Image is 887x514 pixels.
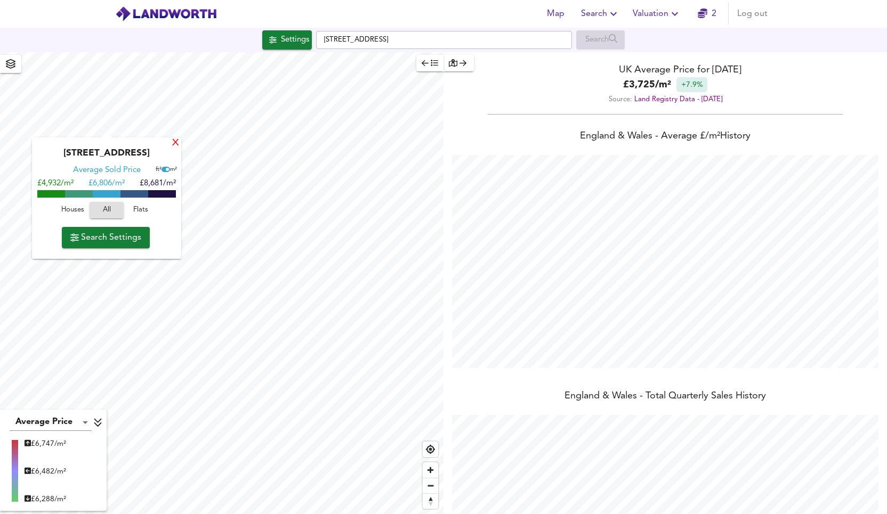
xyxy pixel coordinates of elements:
[55,202,90,218] button: Houses
[443,129,887,144] div: England & Wales - Average £/ m² History
[316,31,572,49] input: Enter a location...
[443,63,887,77] div: UK Average Price for [DATE]
[62,227,150,248] button: Search Settings
[10,414,92,431] div: Average Price
[623,78,671,92] b: £ 3,725 / m²
[70,230,141,245] span: Search Settings
[443,389,887,404] div: England & Wales - Total Quarterly Sales History
[140,180,176,187] span: £8,681/m²
[58,204,87,216] span: Houses
[690,3,724,25] button: 2
[156,167,162,173] span: ft²
[25,494,66,504] div: £ 6,288/m²
[115,6,217,22] img: logo
[581,6,620,21] span: Search
[423,493,438,509] button: Reset bearing to north
[576,30,625,50] div: Enable a Source before running a Search
[126,204,155,216] span: Flats
[124,202,158,218] button: Flats
[90,202,124,218] button: All
[443,92,887,107] div: Source:
[698,6,716,21] a: 2
[423,462,438,478] button: Zoom in
[281,33,309,47] div: Settings
[633,6,681,21] span: Valuation
[73,165,141,176] div: Average Sold Price
[628,3,686,25] button: Valuation
[423,442,438,457] button: Find my location
[25,466,66,477] div: £ 6,482/m²
[634,96,722,103] a: Land Registry Data - [DATE]
[423,478,438,493] button: Zoom out
[37,180,74,187] span: £4,932/m²
[171,138,180,149] div: X
[37,148,176,165] div: [STREET_ADDRESS]
[95,204,118,216] span: All
[262,30,312,50] button: Settings
[733,3,772,25] button: Log out
[88,180,125,187] span: £ 6,806/m²
[577,3,624,25] button: Search
[423,478,438,493] span: Zoom out
[262,30,312,50] div: Click to configure Search Settings
[538,3,572,25] button: Map
[170,167,177,173] span: m²
[737,6,768,21] span: Log out
[543,6,568,21] span: Map
[676,77,707,92] div: +7.9%
[25,438,66,449] div: £ 6,747/m²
